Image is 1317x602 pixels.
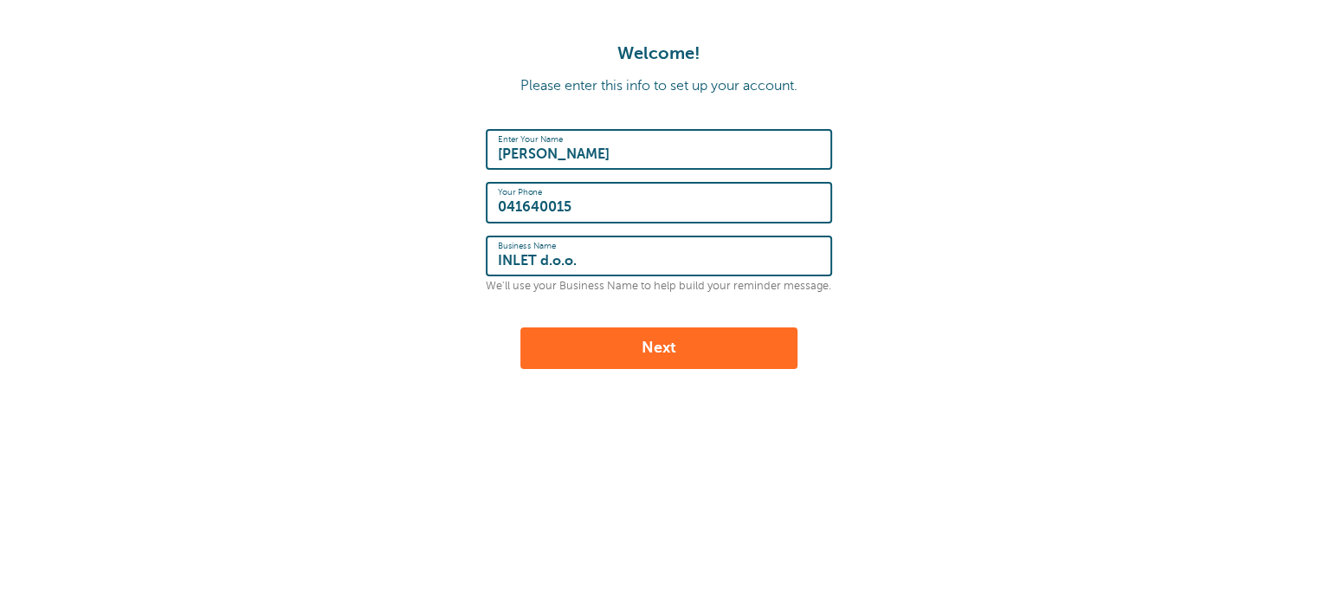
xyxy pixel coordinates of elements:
[498,134,563,145] label: Enter Your Name
[520,327,797,369] button: Next
[498,241,557,251] label: Business Name
[17,43,1300,64] h1: Welcome!
[17,78,1300,94] p: Please enter this info to set up your account.
[486,280,832,293] p: We'll use your Business Name to help build your reminder message.
[498,187,542,197] label: Your Phone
